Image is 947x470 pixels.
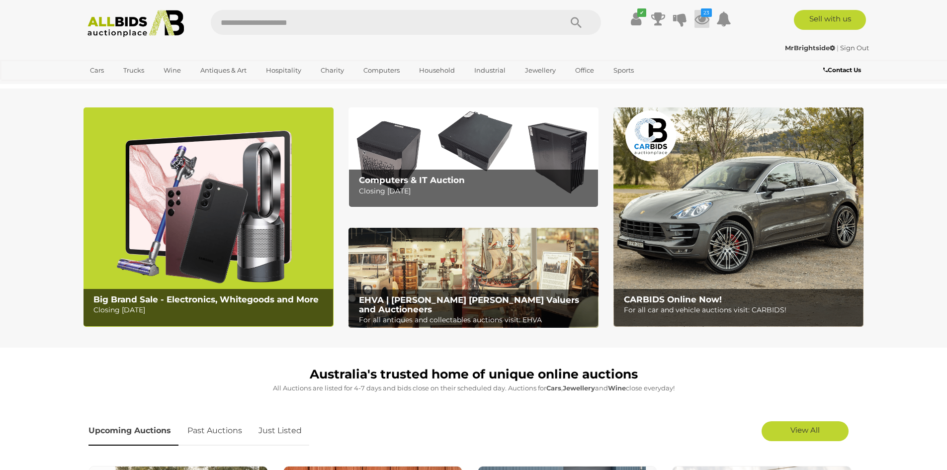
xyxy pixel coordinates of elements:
a: View All [762,421,849,441]
i: ✔ [637,8,646,17]
a: Charity [314,62,350,79]
a: Contact Us [823,65,863,76]
a: Trucks [117,62,151,79]
p: Closing [DATE] [93,304,328,316]
a: MrBrightside [785,44,837,52]
a: Office [569,62,601,79]
b: EHVA | [PERSON_NAME] [PERSON_NAME] Valuers and Auctioneers [359,295,579,314]
a: Sell with us [794,10,866,30]
b: Big Brand Sale - Electronics, Whitegoods and More [93,294,319,304]
a: CARBIDS Online Now! CARBIDS Online Now! For all car and vehicle auctions visit: CARBIDS! [613,107,863,327]
a: Just Listed [251,416,309,446]
b: CARBIDS Online Now! [624,294,722,304]
a: Sports [607,62,640,79]
p: For all antiques and collectables auctions visit: EHVA [359,314,593,326]
strong: Wine [608,384,626,392]
a: Upcoming Auctions [88,416,178,446]
a: Sign Out [840,44,869,52]
i: 23 [701,8,712,17]
a: Computers [357,62,406,79]
a: Antiques & Art [194,62,253,79]
span: | [837,44,839,52]
b: Contact Us [823,66,861,74]
button: Search [551,10,601,35]
strong: MrBrightside [785,44,835,52]
a: [GEOGRAPHIC_DATA] [84,79,167,95]
a: Household [413,62,461,79]
b: Computers & IT Auction [359,175,465,185]
p: For all car and vehicle auctions visit: CARBIDS! [624,304,858,316]
a: Industrial [468,62,512,79]
a: 23 [694,10,709,28]
strong: Jewellery [563,384,595,392]
a: Past Auctions [180,416,250,446]
p: All Auctions are listed for 4-7 days and bids close on their scheduled day. Auctions for , and cl... [88,382,859,394]
a: Jewellery [518,62,562,79]
h1: Australia's trusted home of unique online auctions [88,368,859,381]
a: Wine [157,62,187,79]
a: EHVA | Evans Hastings Valuers and Auctioneers EHVA | [PERSON_NAME] [PERSON_NAME] Valuers and Auct... [348,228,599,328]
p: Closing [DATE] [359,185,593,197]
img: Big Brand Sale - Electronics, Whitegoods and More [84,107,334,327]
img: CARBIDS Online Now! [613,107,863,327]
span: View All [790,425,820,435]
a: Computers & IT Auction Computers & IT Auction Closing [DATE] [348,107,599,207]
img: EHVA | Evans Hastings Valuers and Auctioneers [348,228,599,328]
a: Cars [84,62,110,79]
img: Computers & IT Auction [348,107,599,207]
strong: Cars [546,384,561,392]
a: Big Brand Sale - Electronics, Whitegoods and More Big Brand Sale - Electronics, Whitegoods and Mo... [84,107,334,327]
a: ✔ [629,10,644,28]
img: Allbids.com.au [82,10,190,37]
a: Hospitality [259,62,308,79]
